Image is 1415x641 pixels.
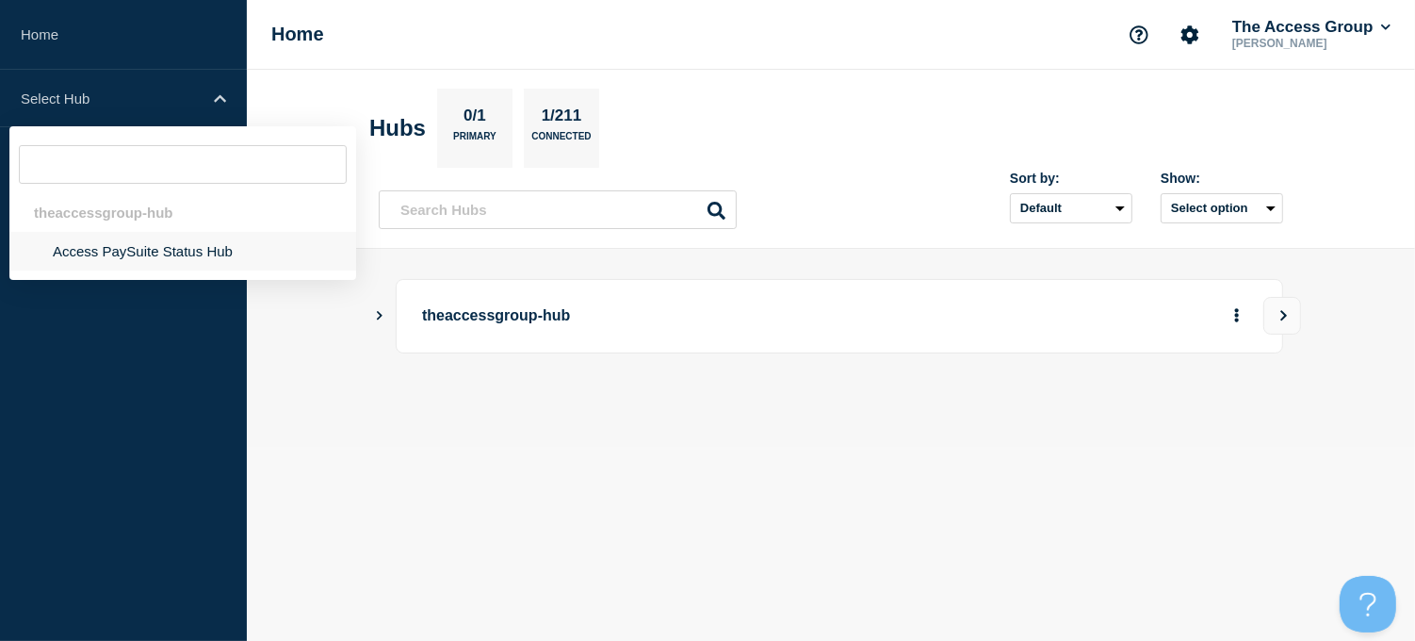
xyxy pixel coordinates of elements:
p: Primary [453,131,496,151]
h1: Home [271,24,324,45]
input: Search Hubs [379,190,737,229]
li: Access PaySuite Status Hub [9,232,356,271]
p: Connected [531,131,591,151]
button: More actions [1225,299,1249,334]
div: Sort by: [1010,171,1132,186]
button: Support [1119,15,1159,55]
p: [PERSON_NAME] [1228,37,1394,50]
h2: Hubs [369,115,426,141]
p: theaccessgroup-hub [422,299,943,334]
p: 1/211 [534,107,589,131]
iframe: Help Scout Beacon - Open [1340,576,1396,633]
p: Select Hub [21,90,202,107]
button: View [1263,297,1301,335]
p: 0/1 [457,107,494,131]
div: Show: [1161,171,1283,186]
div: theaccessgroup-hub [9,193,356,232]
button: The Access Group [1228,18,1394,37]
button: Account settings [1170,15,1210,55]
button: Show Connected Hubs [375,309,384,323]
select: Sort by [1010,193,1132,223]
button: Select option [1161,193,1283,223]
